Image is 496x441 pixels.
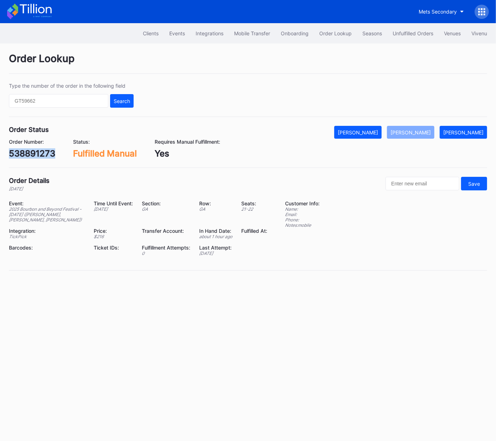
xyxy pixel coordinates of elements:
div: 538891273 [9,148,55,159]
button: [PERSON_NAME] [387,126,434,139]
div: Email: [285,212,320,217]
div: GA [142,206,190,212]
div: Order Lookup [319,30,352,36]
div: Status: [73,139,137,145]
div: Requires Manual Fulfillment: [155,139,220,145]
div: Customer Info: [285,200,320,206]
div: Event: [9,200,85,206]
div: Mets Secondary [419,9,457,15]
button: Search [110,94,134,108]
div: Barcodes: [9,245,85,251]
div: [PERSON_NAME] [443,129,484,135]
div: Type the number of the order in the following field [9,83,134,89]
button: Venues [439,27,466,40]
div: Order Details [9,177,50,184]
button: Save [461,177,487,190]
div: Fulfillment Attempts: [142,245,190,251]
div: In Hand Date: [199,228,232,234]
button: Mobile Transfer [229,27,275,40]
div: Time Until Event: [94,200,133,206]
div: Vivenu [471,30,487,36]
div: 21 - 22 [241,206,267,212]
div: [DATE] [9,186,50,191]
div: Clients [143,30,159,36]
div: Venues [444,30,461,36]
button: Seasons [357,27,387,40]
div: GA [199,206,232,212]
div: $ 216 [94,234,133,239]
button: Onboarding [275,27,314,40]
div: Integration: [9,228,85,234]
div: Ticket IDs: [94,245,133,251]
div: Row: [199,200,232,206]
button: Integrations [190,27,229,40]
div: Phone: [285,217,320,222]
div: [PERSON_NAME] [391,129,431,135]
button: Vivenu [466,27,492,40]
div: Last Attempt: [199,245,232,251]
div: Onboarding [281,30,309,36]
div: Unfulfilled Orders [393,30,433,36]
div: about 1 hour ago [199,234,232,239]
div: Save [468,181,480,187]
div: Transfer Account: [142,228,190,234]
button: Unfulfilled Orders [387,27,439,40]
div: Order Status [9,126,49,133]
div: 2025 Bourbon and Beyond Festival - [DATE] ([PERSON_NAME], [PERSON_NAME], [PERSON_NAME]) [9,206,85,222]
div: Notes: mobile [285,222,320,228]
button: Events [164,27,190,40]
div: Price: [94,228,133,234]
div: [PERSON_NAME] [338,129,378,135]
button: Order Lookup [314,27,357,40]
button: [PERSON_NAME] [334,126,382,139]
input: GT59662 [9,94,108,108]
button: Clients [138,27,164,40]
div: Fulfilled At: [241,228,267,234]
div: Events [169,30,185,36]
div: Integrations [196,30,223,36]
div: 0 [142,251,190,256]
button: Mets Secondary [413,5,469,18]
div: Mobile Transfer [234,30,270,36]
div: Order Lookup [9,52,487,74]
div: Seats: [241,200,267,206]
div: [DATE] [199,251,232,256]
div: Name: [285,206,320,212]
div: Seasons [362,30,382,36]
div: Fulfilled Manual [73,148,137,159]
div: Yes [155,148,220,159]
button: [PERSON_NAME] [440,126,487,139]
div: [DATE] [94,206,133,212]
div: TickPick [9,234,85,239]
div: Order Number: [9,139,55,145]
div: Section: [142,200,190,206]
input: Enter new email [386,177,459,190]
div: Search [114,98,130,104]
